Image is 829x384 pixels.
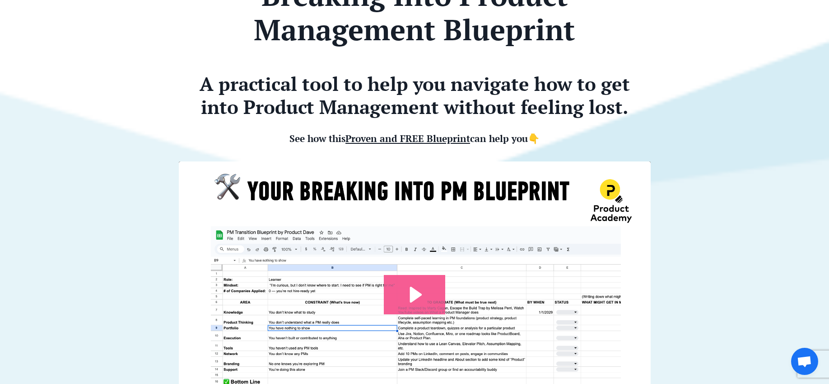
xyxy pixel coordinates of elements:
a: Open chat [791,348,818,375]
button: Play Video: file-uploads/sites/127338/video/7e45aa-001e-eb01-81e-76e7130611_Promo_-_Breaking_into... [384,275,445,314]
h5: See how this can help you👇 [179,122,651,144]
span: Proven and FREE Blueprint [345,132,470,145]
b: A practical tool to help you navigate how to get into Product Management without feeling lost. [200,71,630,119]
